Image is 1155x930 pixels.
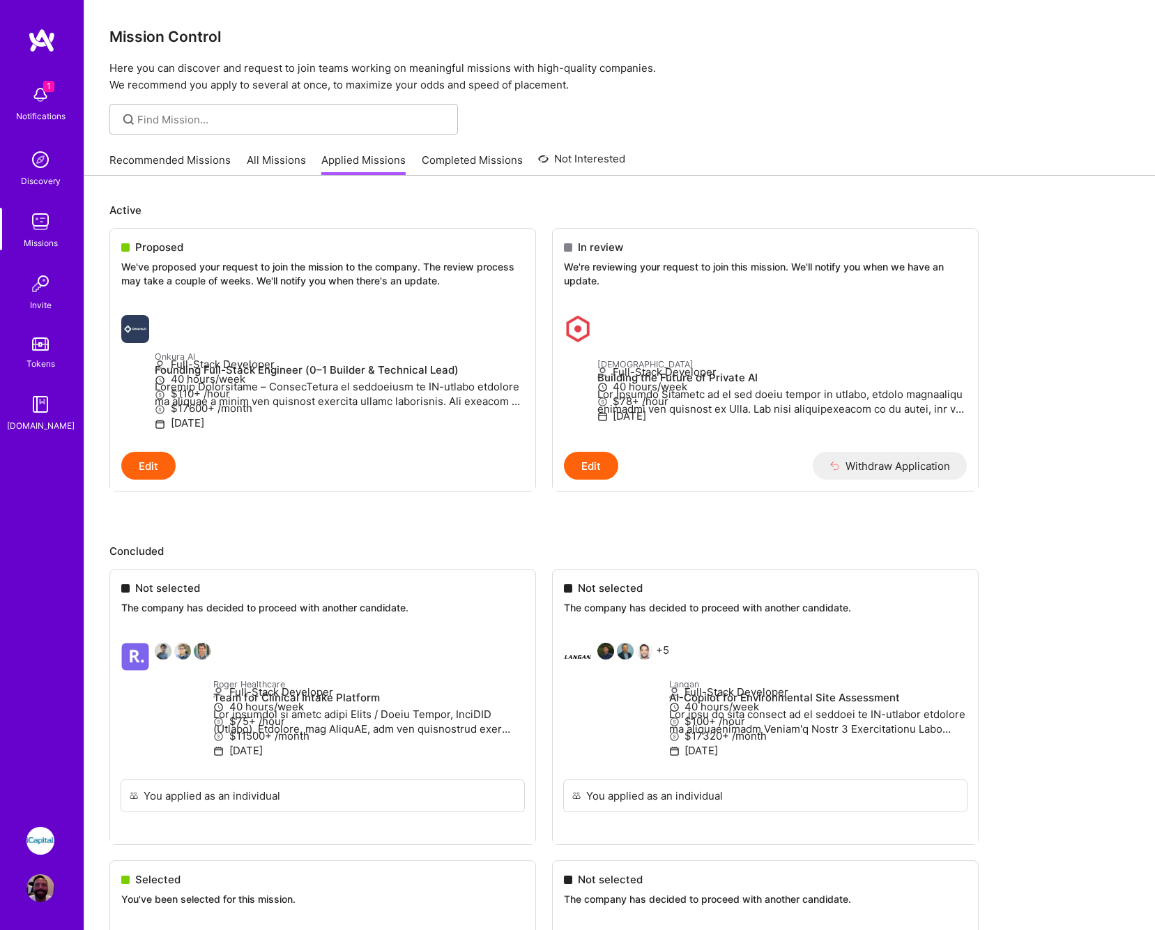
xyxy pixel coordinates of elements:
p: [DATE] [155,416,524,430]
img: discovery [26,146,54,174]
a: Completed Missions [422,153,523,176]
p: Concluded [109,544,1130,558]
i: icon Clock [597,382,608,392]
button: Withdraw Application [813,452,967,480]
img: tokens [32,337,49,351]
a: Kynismos company logo[DEMOGRAPHIC_DATA]Building the Future of Private AILor Ipsumdo Sitametc ad e... [553,304,978,452]
p: Active [109,203,1130,218]
img: iCapital: Building an Alternative Investment Marketplace [26,827,54,855]
a: Recommended Missions [109,153,231,176]
img: Invite [26,270,54,298]
i: icon SearchGrey [121,112,137,128]
p: Full-Stack Developer [155,357,524,372]
i: icon MoneyGray [155,404,165,415]
div: Discovery [21,174,61,188]
span: Proposed [135,240,183,254]
i: icon MoneyGray [155,390,165,400]
i: icon Applicant [155,360,165,371]
p: [DATE] [597,409,967,423]
img: User Avatar [26,874,54,902]
h3: Mission Control [109,28,1130,45]
p: We're reviewing your request to join this mission. We'll notify you when we have an update. [564,260,967,287]
i: icon Applicant [597,367,608,378]
p: 40 hours/week [597,379,967,394]
a: Onkura AI company logoOnkura AIFounding Full-Stack Engineer (0–1 Builder & Technical Lead)Loremip... [110,304,535,452]
div: Invite [30,298,52,312]
a: Applied Missions [321,153,406,176]
img: Kynismos company logo [564,315,592,343]
div: Notifications [16,109,66,123]
p: $78+ /hour [597,394,967,409]
p: $17600+ /month [155,401,524,416]
span: In review [578,240,623,254]
img: logo [28,28,56,53]
a: Not Interested [538,151,625,176]
i: icon Calendar [155,419,165,429]
i: icon Calendar [597,411,608,422]
button: Edit [121,452,176,480]
img: guide book [26,390,54,418]
div: Missions [24,236,58,250]
div: Tokens [26,356,55,371]
input: Find Mission... [137,112,448,127]
p: Here you can discover and request to join teams working on meaningful missions with high-quality ... [109,60,1130,93]
p: Full-Stack Developer [597,365,967,379]
img: teamwork [26,208,54,236]
img: Onkura AI company logo [121,315,149,343]
i: icon MoneyGray [597,397,608,407]
a: All Missions [247,153,306,176]
p: We've proposed your request to join the mission to the company. The review process may take a cou... [121,260,524,287]
div: [DOMAIN_NAME] [7,418,75,433]
i: icon Clock [155,375,165,386]
a: User Avatar [23,874,58,902]
p: 40 hours/week [155,372,524,386]
img: bell [26,81,54,109]
span: 1 [43,81,54,92]
button: Edit [564,452,618,480]
a: iCapital: Building an Alternative Investment Marketplace [23,827,58,855]
p: $110+ /hour [155,386,524,401]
